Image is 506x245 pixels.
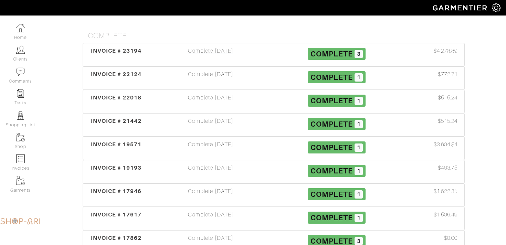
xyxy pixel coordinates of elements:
[148,117,274,133] div: Complete [DATE]
[148,47,274,63] div: Complete [DATE]
[91,94,142,101] span: INVOICE # 22018
[355,97,363,105] span: 1
[91,47,142,54] span: INVOICE # 23194
[83,113,465,137] a: INVOICE # 21442 Complete [DATE] Complete 1 $515.24
[148,94,274,109] div: Complete [DATE]
[310,190,353,199] span: Complete
[434,140,457,149] span: $3,604.84
[355,167,363,175] span: 1
[148,187,274,203] div: Complete [DATE]
[310,143,353,152] span: Complete
[83,43,465,66] a: INVOICE # 23194 Complete [DATE] Complete 3 $4,278.89
[16,155,25,163] img: orders-icon-0abe47150d42831381b5fb84f609e132dff9fe21cb692f30cb5eec754e2cba89.png
[444,234,457,242] span: $0.00
[91,118,142,124] span: INVOICE # 21442
[148,70,274,86] div: Complete [DATE]
[355,214,363,222] span: 1
[148,140,274,156] div: Complete [DATE]
[438,70,457,78] span: $772.71
[16,133,25,141] img: garments-icon-b7da505a4dc4fd61783c78ac3ca0ef83fa9d6f193b1c9dc38574b1d14d53ca28.png
[355,50,363,58] span: 3
[355,143,363,152] span: 1
[310,167,353,175] span: Complete
[16,111,25,120] img: stylists-icon-eb353228a002819b7ec25b43dbf5f0378dd9e0616d9560372ff212230b889e62.png
[148,164,274,180] div: Complete [DATE]
[148,211,274,226] div: Complete [DATE]
[310,73,353,82] span: Complete
[355,190,363,199] span: 1
[88,32,465,40] h4: Complete
[16,177,25,185] img: garments-icon-b7da505a4dc4fd61783c78ac3ca0ef83fa9d6f193b1c9dc38574b1d14d53ca28.png
[83,137,465,160] a: INVOICE # 19571 Complete [DATE] Complete 1 $3,604.84
[16,67,25,76] img: comment-icon-a0a6a9ef722e966f86d9cbdc48e553b5cf19dbc54f86b18d962a5391bc8f6eb6.png
[310,213,353,222] span: Complete
[310,120,353,128] span: Complete
[355,73,363,82] span: 1
[91,235,142,241] span: INVOICE # 17862
[83,183,465,207] a: INVOICE # 17946 Complete [DATE] Complete 1 $1,622.35
[16,89,25,98] img: reminder-icon-8004d30b9f0a5d33ae49ab947aed9ed385cf756f9e5892f1edd6e32f2345188e.png
[434,47,457,55] span: $4,278.89
[434,211,457,219] span: $1,506.49
[91,164,142,171] span: INVOICE # 19193
[434,187,457,195] span: $1,622.35
[438,164,457,172] span: $463.75
[91,188,142,194] span: INVOICE # 17946
[16,45,25,54] img: clients-icon-6bae9207a08558b7cb47a8932f037763ab4055f8c8b6bfacd5dc20c3e0201464.png
[83,90,465,113] a: INVOICE # 22018 Complete [DATE] Complete 1 $515.24
[355,120,363,128] span: 1
[429,2,492,14] img: garmentier-logo-header-white-b43fb05a5012e4ada735d5af1a66efaba907eab6374d6393d1fbf88cb4ef424d.png
[16,24,25,32] img: dashboard-icon-dbcd8f5a0b271acd01030246c82b418ddd0df26cd7fceb0bd07c9910d44c42f6.png
[91,71,142,77] span: INVOICE # 22124
[438,117,457,125] span: $515.24
[438,94,457,102] span: $515.24
[83,66,465,90] a: INVOICE # 22124 Complete [DATE] Complete 1 $772.71
[83,207,465,230] a: INVOICE # 17617 Complete [DATE] Complete 1 $1,506.49
[492,3,500,12] img: gear-icon-white-bd11855cb880d31180b6d7d6211b90ccbf57a29d726f0c71d8c61bd08dd39cc2.png
[91,211,142,218] span: INVOICE # 17617
[310,96,353,105] span: Complete
[310,50,353,58] span: Complete
[83,160,465,183] a: INVOICE # 19193 Complete [DATE] Complete 1 $463.75
[91,141,142,148] span: INVOICE # 19571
